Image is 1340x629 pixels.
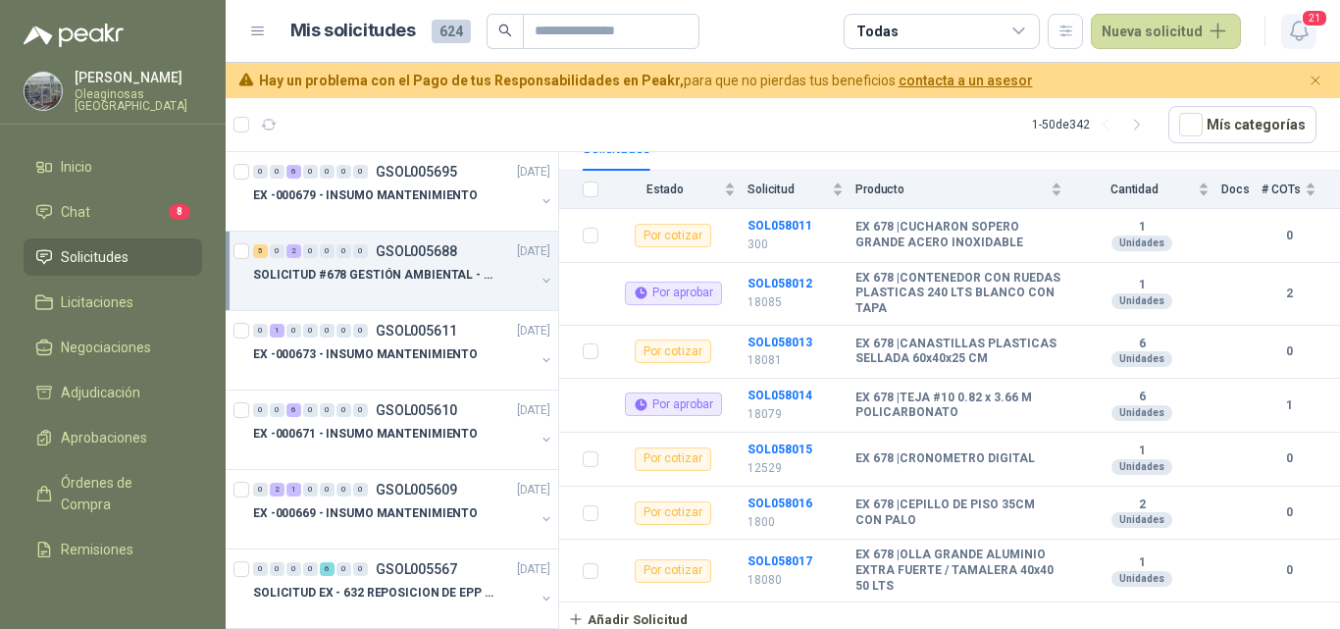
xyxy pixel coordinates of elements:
div: 0 [253,483,268,497]
a: Adjudicación [24,374,202,411]
a: Configuración [24,576,202,613]
div: 0 [353,165,368,179]
b: 2 [1074,498,1210,513]
p: [DATE] [517,242,550,261]
span: Estado [610,183,720,196]
div: 0 [303,324,318,338]
span: Adjudicación [61,382,140,403]
p: GSOL005609 [376,483,457,497]
p: [DATE] [517,163,550,182]
a: SOL058015 [747,443,812,456]
a: 0 2 1 0 0 0 0 GSOL005609[DATE] EX -000669 - INSUMO MANTENIMIENTO [253,478,554,541]
p: 300 [747,236,844,254]
div: 0 [320,244,335,258]
b: 0 [1262,342,1316,361]
b: SOL058013 [747,336,812,349]
div: 0 [303,403,318,417]
b: 1 [1074,278,1210,293]
div: 0 [353,244,368,258]
a: SOL058012 [747,277,812,290]
b: 1 [1262,396,1316,415]
div: 0 [253,165,268,179]
b: 6 [1074,390,1210,405]
h1: Mis solicitudes [290,17,416,45]
b: EX 678 | CRONOMETRO DIGITAL [855,451,1035,467]
div: 0 [303,562,318,576]
div: 0 [320,324,335,338]
button: Mís categorías [1168,106,1316,143]
div: 1 [270,324,284,338]
p: 12529 [747,459,844,478]
a: 0 0 0 0 6 0 0 GSOL005567[DATE] SOLICITUD EX - 632 REPOSICION DE EPP #2 [253,557,554,620]
img: Logo peakr [24,24,124,47]
p: [DATE] [517,560,550,579]
p: [PERSON_NAME] [75,71,202,84]
b: 1 [1074,444,1210,459]
b: EX 678 | TEJA #10 0.82 x 3.66 M POLICARBONATO [855,391,1062,421]
th: Producto [855,171,1074,209]
div: Unidades [1111,351,1172,367]
div: 0 [286,562,301,576]
b: SOL058014 [747,389,812,402]
p: GSOL005695 [376,165,457,179]
div: 2 [286,244,301,258]
div: 0 [353,403,368,417]
th: Docs [1221,171,1262,209]
p: 18081 [747,351,844,370]
div: Por cotizar [635,501,711,525]
span: # COTs [1262,183,1301,196]
div: 6 [320,562,335,576]
a: Órdenes de Compra [24,464,202,523]
div: 1 - 50 de 342 [1032,109,1153,140]
p: GSOL005688 [376,244,457,258]
span: Chat [61,201,90,223]
a: SOL058011 [747,219,812,233]
div: 0 [336,165,351,179]
div: 0 [270,165,284,179]
div: 6 [286,403,301,417]
p: EX -000673 - INSUMO MANTENIMIENTO [253,345,478,364]
span: Solicitudes [61,246,129,268]
p: EX -000671 - INSUMO MANTENIMIENTO [253,425,478,444]
span: Negociaciones [61,337,151,358]
div: 0 [270,403,284,417]
div: 0 [253,403,268,417]
b: EX 678 | CONTENEDOR CON RUEDAS PLASTICAS 240 LTS BLANCO CON TAPA [855,271,1062,317]
div: Unidades [1111,512,1172,528]
p: [DATE] [517,481,550,499]
p: 18079 [747,405,844,424]
span: Producto [855,183,1047,196]
div: Por cotizar [635,559,711,583]
div: 0 [270,244,284,258]
p: GSOL005611 [376,324,457,338]
a: 5 0 2 0 0 0 0 GSOL005688[DATE] SOLICITUD #678 GESTIÓN AMBIENTAL - TUMACO [253,239,554,302]
b: 0 [1262,449,1316,468]
div: Unidades [1111,236,1172,251]
b: EX 678 | CUCHARON SOPERO GRANDE ACERO INOXIDABLE [855,220,1062,250]
p: Oleaginosas [GEOGRAPHIC_DATA] [75,88,202,112]
a: SOL058017 [747,554,812,568]
th: Estado [610,171,747,209]
div: 0 [303,483,318,497]
div: Unidades [1111,571,1172,587]
div: Unidades [1111,293,1172,309]
p: 1800 [747,513,844,532]
a: Chat8 [24,193,202,231]
div: 0 [353,324,368,338]
div: Por cotizar [635,340,711,363]
b: 0 [1262,227,1316,245]
span: Remisiones [61,539,133,560]
span: Licitaciones [61,291,133,313]
a: Negociaciones [24,329,202,366]
button: Cerrar [1304,69,1328,93]
a: Remisiones [24,531,202,568]
a: Aprobaciones [24,419,202,456]
b: 1 [1074,220,1210,236]
div: Por cotizar [635,224,711,247]
img: Company Logo [25,73,62,110]
div: 0 [286,324,301,338]
p: GSOL005567 [376,562,457,576]
span: 624 [432,20,471,43]
span: search [498,24,512,37]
